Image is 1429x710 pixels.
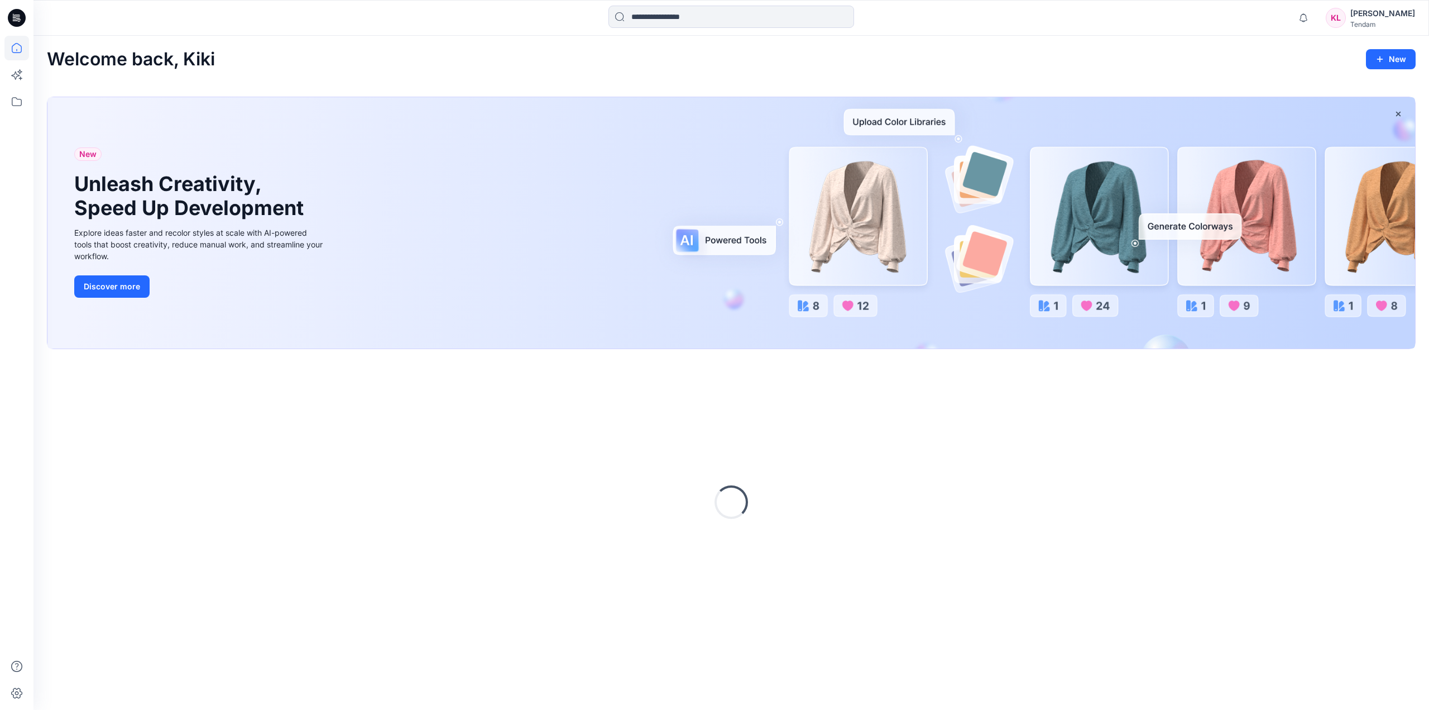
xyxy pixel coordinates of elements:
div: Tendam [1350,20,1415,28]
div: [PERSON_NAME] [1350,7,1415,20]
button: Discover more [74,275,150,298]
a: Discover more [74,275,325,298]
div: Explore ideas faster and recolor styles at scale with AI-powered tools that boost creativity, red... [74,227,325,262]
button: New [1366,49,1416,69]
div: KL [1326,8,1346,28]
h1: Unleash Creativity, Speed Up Development [74,172,309,220]
h2: Welcome back, Kiki [47,49,215,70]
span: New [79,147,97,161]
